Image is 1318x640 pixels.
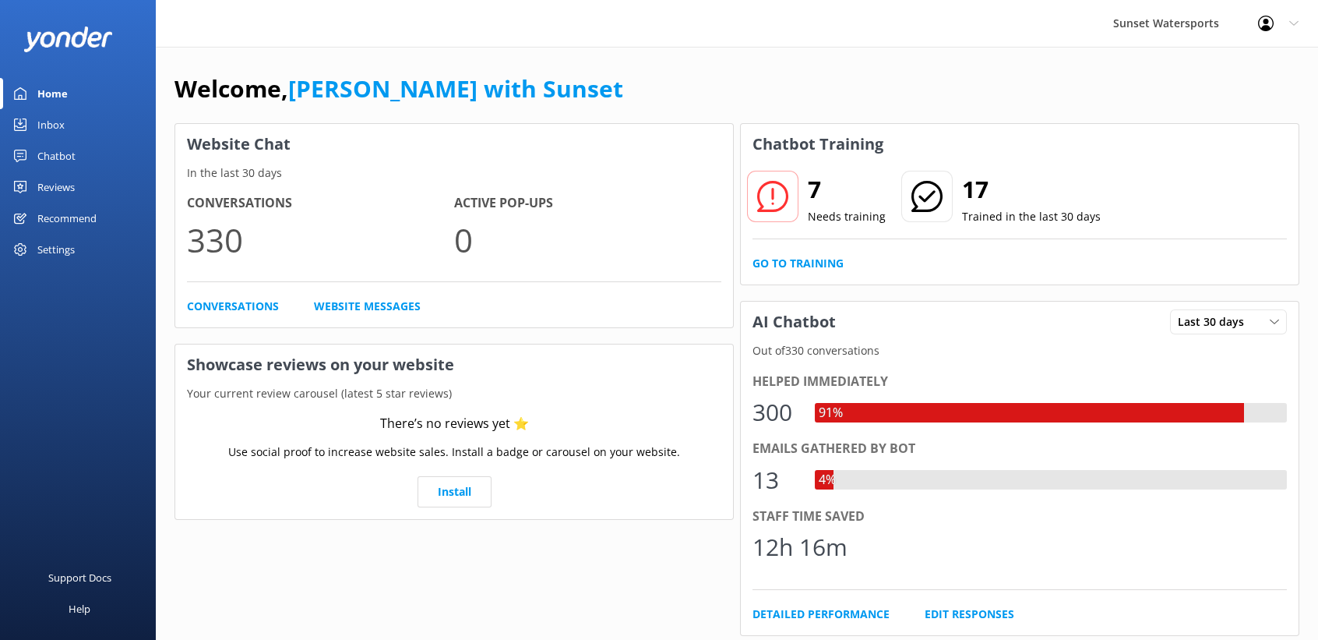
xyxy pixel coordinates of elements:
a: Conversations [187,298,279,315]
div: Help [69,593,90,624]
div: 12h 16m [752,529,848,566]
a: Website Messages [314,298,421,315]
h4: Active Pop-ups [454,193,721,214]
p: Use social proof to increase website sales. Install a badge or carousel on your website. [228,444,680,461]
img: yonder-white-logo.png [23,27,113,52]
a: Edit Responses [925,606,1014,623]
span: Last 30 days [1178,313,1253,331]
h2: 17 [962,171,1101,208]
a: Install [418,476,492,507]
div: 13 [752,461,799,499]
h3: Website Chat [175,124,733,164]
h2: 7 [808,171,886,208]
div: Recommend [37,203,97,234]
p: 0 [454,214,721,266]
h3: Showcase reviews on your website [175,345,733,385]
div: 4% [815,470,840,490]
h3: AI Chatbot [741,302,848,342]
div: 300 [752,394,799,431]
p: 330 [187,214,454,266]
div: Staff time saved [752,507,1287,527]
div: Chatbot [37,140,76,171]
h4: Conversations [187,193,454,214]
div: Helped immediately [752,372,1287,392]
a: Detailed Performance [752,606,890,623]
div: There’s no reviews yet ⭐ [380,414,529,434]
div: Support Docs [48,562,111,593]
div: 91% [815,403,847,423]
p: Needs training [808,208,886,225]
div: Inbox [37,109,65,140]
p: Out of 330 conversations [741,342,1299,359]
h3: Chatbot Training [741,124,895,164]
p: Your current review carousel (latest 5 star reviews) [175,385,733,402]
p: Trained in the last 30 days [962,208,1101,225]
div: Emails gathered by bot [752,439,1287,459]
h1: Welcome, [174,70,623,108]
a: [PERSON_NAME] with Sunset [288,72,623,104]
div: Reviews [37,171,75,203]
div: Home [37,78,68,109]
a: Go to Training [752,255,844,272]
div: Settings [37,234,75,265]
p: In the last 30 days [175,164,733,182]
